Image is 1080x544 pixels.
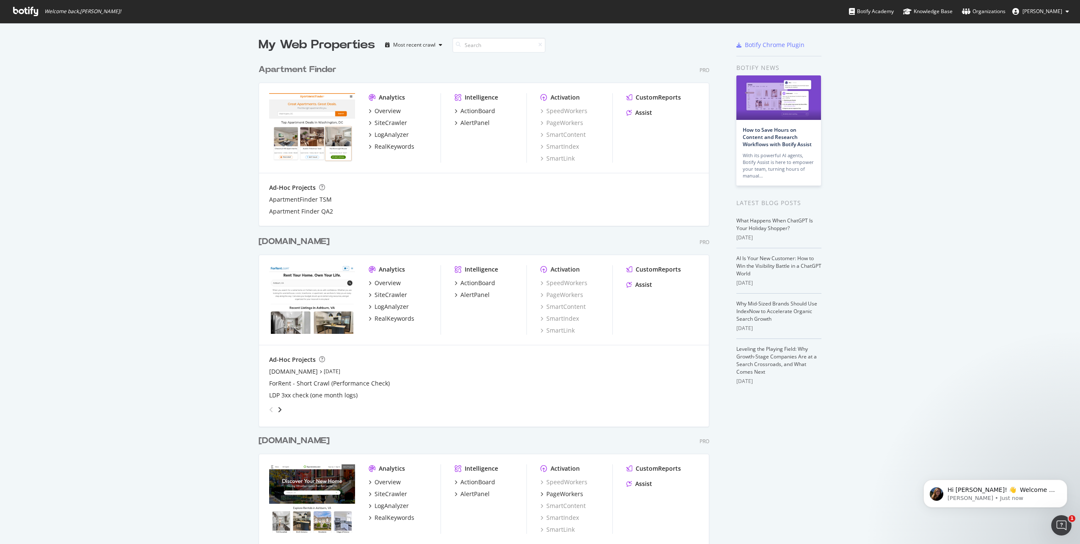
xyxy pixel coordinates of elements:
[259,435,333,447] a: [DOMAIN_NAME]
[736,217,813,232] a: What Happens When ChatGPT Is Your Holiday Shopper?
[369,303,409,311] a: LogAnalyzer
[1051,515,1072,536] iframe: Intercom live chat
[382,38,446,52] button: Most recent crawl
[736,234,821,241] div: [DATE]
[375,303,409,311] div: LogAnalyzer
[375,119,407,127] div: SiteCrawler
[379,93,405,102] div: Analytics
[626,93,681,102] a: CustomReports
[736,75,821,120] img: How to Save Hours on Content and Research Workflows with Botify Assist
[455,279,495,287] a: ActionBoard
[269,195,332,204] a: ApartmentFinder TSM
[460,279,495,287] div: ActionBoard
[700,67,709,74] div: Pro
[903,7,953,16] div: Knowledge Base
[269,367,318,376] a: [DOMAIN_NAME]
[626,480,652,488] a: Assist
[369,314,414,323] a: RealKeywords
[540,154,575,163] div: SmartLink
[369,107,401,115] a: Overview
[743,152,815,179] div: With its powerful AI agents, Botify Assist is here to empower your team, turning hours of manual…
[277,405,283,414] div: angle-right
[269,183,316,192] div: Ad-Hoc Projects
[551,265,580,274] div: Activation
[259,435,330,447] div: [DOMAIN_NAME]
[540,130,586,139] div: SmartContent
[540,314,579,323] a: SmartIndex
[455,291,490,299] a: AlertPanel
[736,63,821,72] div: Botify news
[540,142,579,151] div: SmartIndex
[369,291,407,299] a: SiteCrawler
[626,280,652,289] a: Assist
[455,119,490,127] a: AlertPanel
[540,326,575,335] div: SmartLink
[551,93,580,102] div: Activation
[540,291,583,299] div: PageWorkers
[736,345,817,375] a: Leveling the Playing Field: Why Growth-Stage Companies Are at a Search Crossroads, and What Comes...
[369,513,414,522] a: RealKeywords
[460,107,495,115] div: ActionBoard
[540,107,587,115] a: SpeedWorkers
[1069,515,1075,522] span: 1
[379,265,405,274] div: Analytics
[269,464,355,533] img: apartments.com
[369,490,407,498] a: SiteCrawler
[369,119,407,127] a: SiteCrawler
[375,314,414,323] div: RealKeywords
[540,502,586,510] a: SmartContent
[375,502,409,510] div: LogAnalyzer
[259,236,333,248] a: [DOMAIN_NAME]
[375,490,407,498] div: SiteCrawler
[540,525,575,534] a: SmartLink
[375,478,401,486] div: Overview
[540,513,579,522] div: SmartIndex
[635,280,652,289] div: Assist
[259,36,375,53] div: My Web Properties
[626,265,681,274] a: CustomReports
[743,126,812,148] a: How to Save Hours on Content and Research Workflows with Botify Assist
[375,513,414,522] div: RealKeywords
[269,93,355,162] img: apartmentfinder.com
[452,38,546,53] input: Search
[962,7,1006,16] div: Organizations
[375,142,414,151] div: RealKeywords
[736,279,821,287] div: [DATE]
[540,119,583,127] a: PageWorkers
[636,265,681,274] div: CustomReports
[636,464,681,473] div: CustomReports
[269,379,390,388] a: ForRent - Short Crawl (Performance Check)
[465,464,498,473] div: Intelligence
[269,391,358,400] div: LDP 3xx check (one month logs)
[540,490,583,498] a: PageWorkers
[540,303,586,311] a: SmartContent
[745,41,804,49] div: Botify Chrome Plugin
[460,478,495,486] div: ActionBoard
[369,279,401,287] a: Overview
[393,42,435,47] div: Most recent crawl
[551,464,580,473] div: Activation
[369,142,414,151] a: RealKeywords
[269,355,316,364] div: Ad-Hoc Projects
[700,438,709,445] div: Pro
[455,107,495,115] a: ActionBoard
[635,480,652,488] div: Assist
[369,478,401,486] a: Overview
[736,255,821,277] a: AI Is Your New Customer: How to Win the Visibility Battle in a ChatGPT World
[375,291,407,299] div: SiteCrawler
[849,7,894,16] div: Botify Academy
[540,478,587,486] div: SpeedWorkers
[736,377,821,385] div: [DATE]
